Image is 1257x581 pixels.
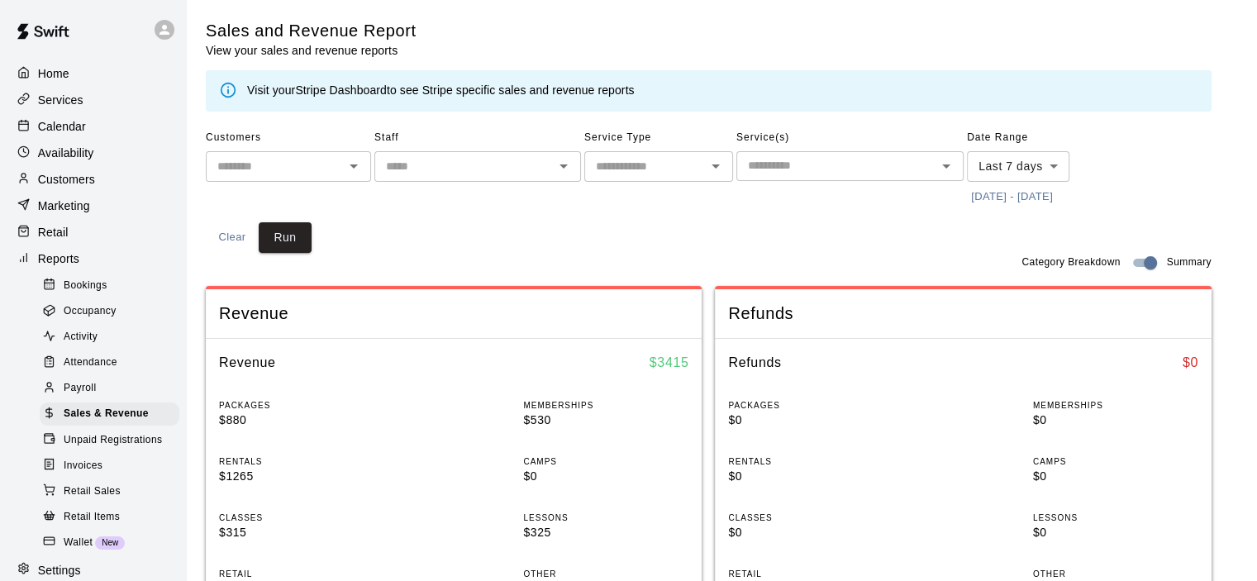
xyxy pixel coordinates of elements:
[40,427,186,453] a: Unpaid Registrations
[64,432,162,449] span: Unpaid Registrations
[40,530,186,555] a: WalletNew
[523,524,688,541] p: $325
[584,125,733,151] span: Service Type
[219,352,276,374] h6: Revenue
[40,298,186,324] a: Occupancy
[38,562,81,579] p: Settings
[219,568,384,580] p: RETAIL
[650,352,689,374] h6: $ 3415
[219,412,384,429] p: $880
[38,65,69,82] p: Home
[1033,512,1198,524] p: LESSONS
[523,468,688,485] p: $0
[523,455,688,468] p: CAMPS
[13,88,173,112] div: Services
[64,509,120,526] span: Retail Items
[1021,255,1120,271] span: Category Breakdown
[64,380,96,397] span: Payroll
[206,42,417,59] p: View your sales and revenue reports
[728,568,893,580] p: RETAIL
[13,140,173,165] a: Availability
[38,118,86,135] p: Calendar
[967,151,1069,182] div: Last 7 days
[40,351,179,374] div: Attendance
[40,402,186,427] a: Sales & Revenue
[728,455,893,468] p: RENTALS
[40,350,186,376] a: Attendance
[64,303,117,320] span: Occupancy
[13,220,173,245] a: Retail
[64,458,102,474] span: Invoices
[728,468,893,485] p: $0
[1033,455,1198,468] p: CAMPS
[1033,399,1198,412] p: MEMBERSHIPS
[40,455,179,478] div: Invoices
[219,455,384,468] p: RENTALS
[295,83,387,97] a: Stripe Dashboard
[206,20,417,42] h5: Sales and Revenue Report
[1033,568,1198,580] p: OTHER
[40,504,186,530] a: Retail Items
[728,399,893,412] p: PACKAGES
[206,125,371,151] span: Customers
[40,480,179,503] div: Retail Sales
[935,155,958,178] button: Open
[219,399,384,412] p: PACKAGES
[40,506,179,529] div: Retail Items
[259,222,312,253] button: Run
[64,406,149,422] span: Sales & Revenue
[64,278,107,294] span: Bookings
[552,155,575,178] button: Open
[38,224,69,240] p: Retail
[1167,255,1212,271] span: Summary
[40,531,179,555] div: WalletNew
[1033,524,1198,541] p: $0
[40,273,186,298] a: Bookings
[1033,412,1198,429] p: $0
[728,512,893,524] p: CLASSES
[13,114,173,139] a: Calendar
[374,125,581,151] span: Staff
[704,155,727,178] button: Open
[13,167,173,192] a: Customers
[219,512,384,524] p: CLASSES
[64,329,98,345] span: Activity
[523,512,688,524] p: LESSONS
[40,377,179,400] div: Payroll
[523,568,688,580] p: OTHER
[40,453,186,479] a: Invoices
[13,61,173,86] a: Home
[342,155,365,178] button: Open
[38,92,83,108] p: Services
[206,222,259,253] button: Clear
[13,246,173,271] a: Reports
[64,355,117,371] span: Attendance
[728,524,893,541] p: $0
[736,125,964,151] span: Service(s)
[40,300,179,323] div: Occupancy
[523,399,688,412] p: MEMBERSHIPS
[219,524,384,541] p: $315
[1033,468,1198,485] p: $0
[728,302,1197,325] span: Refunds
[728,352,781,374] h6: Refunds
[40,402,179,426] div: Sales & Revenue
[219,302,688,325] span: Revenue
[40,429,179,452] div: Unpaid Registrations
[40,274,179,298] div: Bookings
[40,479,186,504] a: Retail Sales
[728,412,893,429] p: $0
[40,326,179,349] div: Activity
[64,483,121,500] span: Retail Sales
[13,193,173,218] a: Marketing
[967,184,1057,210] button: [DATE] - [DATE]
[64,535,93,551] span: Wallet
[40,325,186,350] a: Activity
